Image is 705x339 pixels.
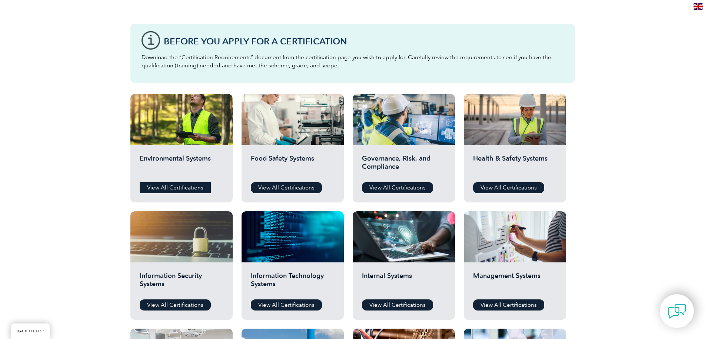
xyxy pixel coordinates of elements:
a: View All Certifications [473,182,544,193]
img: contact-chat.png [668,302,686,320]
img: en [694,3,703,10]
a: View All Certifications [251,299,322,311]
h2: Management Systems [473,272,557,294]
a: View All Certifications [473,299,544,311]
h2: Information Technology Systems [251,272,335,294]
h2: Governance, Risk, and Compliance [362,154,446,177]
h2: Environmental Systems [140,154,223,177]
h2: Information Security Systems [140,272,223,294]
h2: Health & Safety Systems [473,154,557,177]
a: BACK TO TOP [11,323,50,339]
a: View All Certifications [362,299,433,311]
a: View All Certifications [140,182,211,193]
h3: Before You Apply For a Certification [164,37,564,46]
a: View All Certifications [251,182,322,193]
h2: Internal Systems [362,272,446,294]
a: View All Certifications [362,182,433,193]
a: View All Certifications [140,299,211,311]
p: Download the “Certification Requirements” document from the certification page you wish to apply ... [142,53,564,70]
h2: Food Safety Systems [251,154,335,177]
